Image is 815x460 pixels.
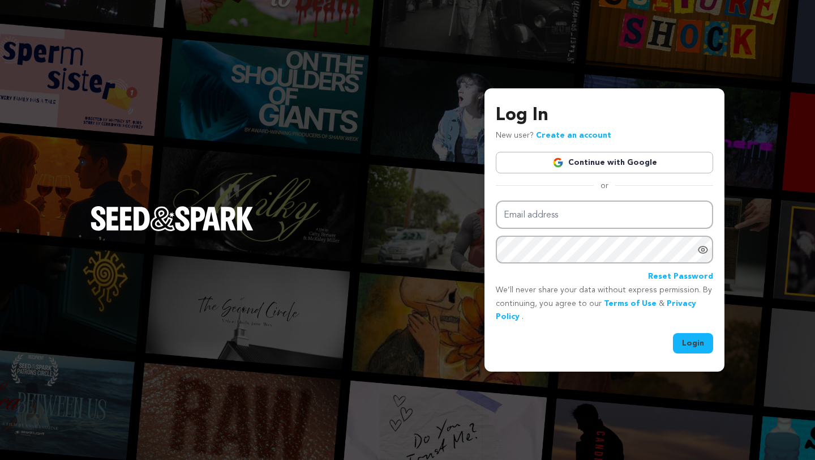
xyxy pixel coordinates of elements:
[594,180,615,191] span: or
[496,152,713,173] a: Continue with Google
[496,102,713,129] h3: Log In
[496,284,713,324] p: We’ll never share your data without express permission. By continuing, you agree to our & .
[496,129,611,143] p: New user?
[91,206,254,231] img: Seed&Spark Logo
[604,300,657,308] a: Terms of Use
[536,131,611,139] a: Create an account
[648,270,713,284] a: Reset Password
[697,244,709,255] a: Show password as plain text. Warning: this will display your password on the screen.
[673,333,713,353] button: Login
[552,157,564,168] img: Google logo
[91,206,254,254] a: Seed&Spark Homepage
[496,201,713,229] input: Email address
